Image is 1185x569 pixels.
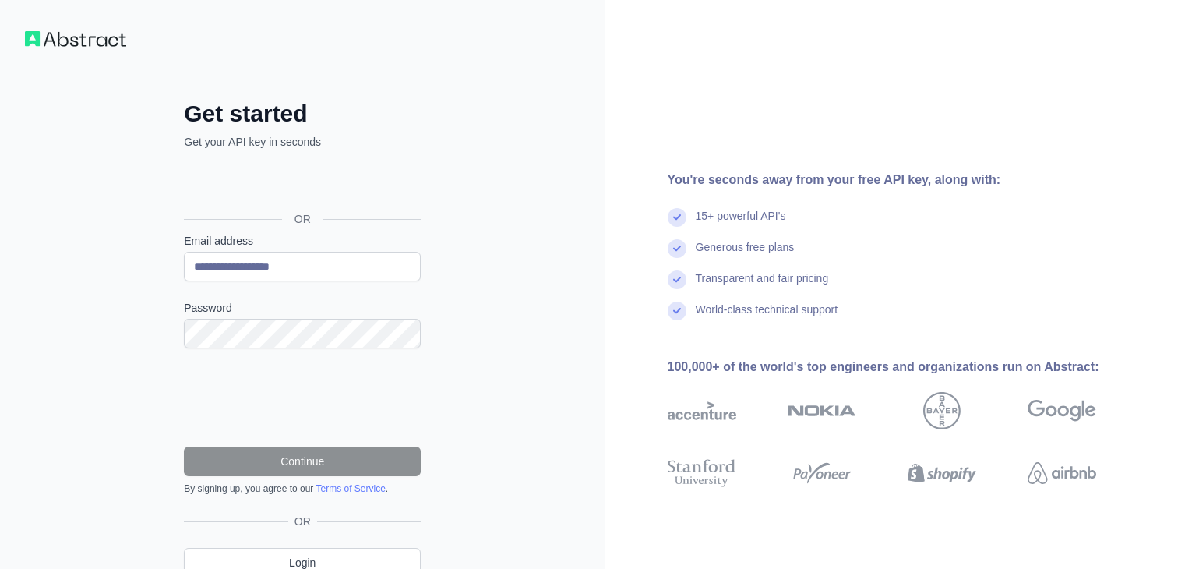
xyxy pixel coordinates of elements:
a: Terms of Service [316,483,385,494]
p: Get your API key in seconds [184,134,421,150]
img: payoneer [788,456,856,490]
img: check mark [668,270,686,289]
div: 100,000+ of the world's top engineers and organizations run on Abstract: [668,358,1146,376]
img: Workflow [25,31,126,47]
img: google [1028,392,1096,429]
img: accenture [668,392,736,429]
img: bayer [923,392,961,429]
div: 15+ powerful API's [696,208,786,239]
img: stanford university [668,456,736,490]
img: shopify [908,456,976,490]
div: By signing up, you agree to our . [184,482,421,495]
img: airbnb [1028,456,1096,490]
img: check mark [668,302,686,320]
div: World-class technical support [696,302,838,333]
div: Transparent and fair pricing [696,270,829,302]
label: Email address [184,233,421,249]
label: Password [184,300,421,316]
div: You're seconds away from your free API key, along with: [668,171,1146,189]
span: OR [288,514,317,529]
span: OR [282,211,323,227]
h2: Get started [184,100,421,128]
img: check mark [668,239,686,258]
iframe: reCAPTCHA [184,367,421,428]
img: check mark [668,208,686,227]
img: nokia [788,392,856,429]
div: Generous free plans [696,239,795,270]
button: Continue [184,447,421,476]
iframe: Botón de Acceder con Google [176,167,425,201]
